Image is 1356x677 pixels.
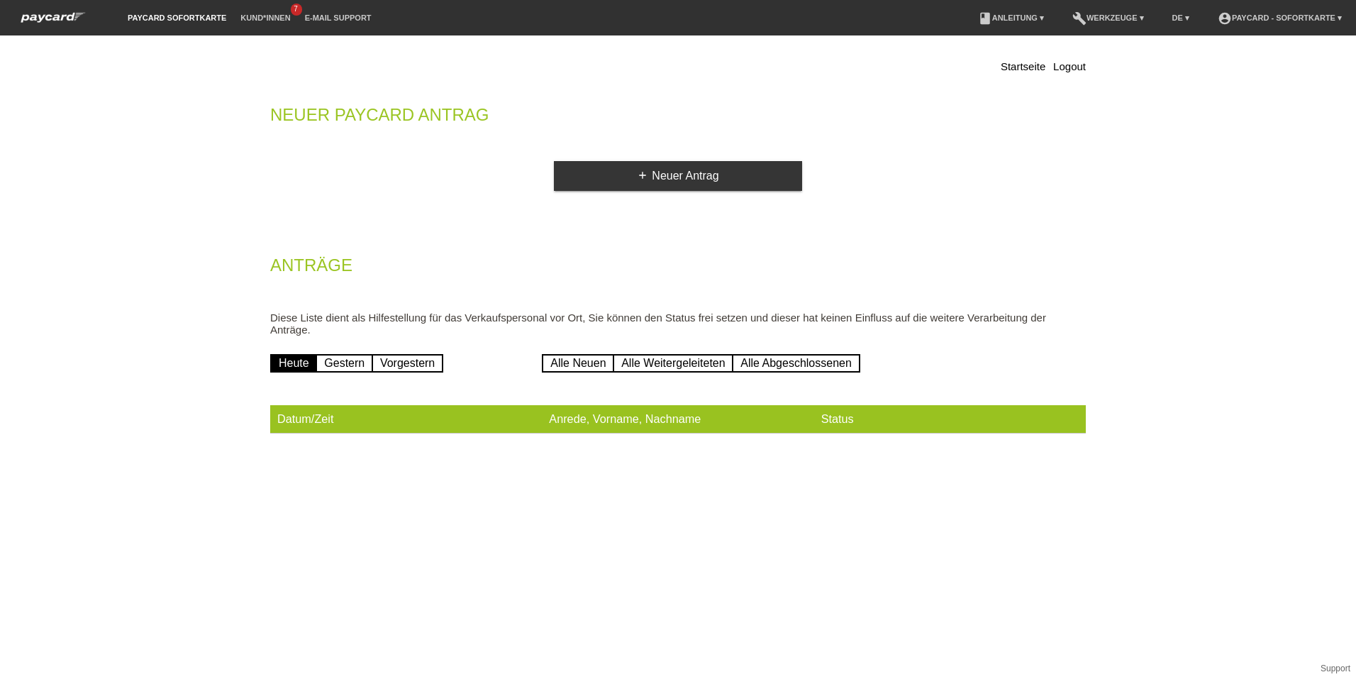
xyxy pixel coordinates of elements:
a: Vorgestern [372,354,443,373]
a: buildWerkzeuge ▾ [1065,13,1151,22]
a: Heute [270,354,318,373]
a: E-Mail Support [298,13,379,22]
a: Logout [1053,60,1086,72]
i: book [978,11,992,26]
a: bookAnleitung ▾ [971,13,1051,22]
a: Alle Neuen [542,354,614,373]
h2: Anträge [270,258,1086,280]
a: Alle Abgeschlossenen [732,354,860,373]
i: build [1072,11,1087,26]
a: paycard Sofortkarte [14,16,92,27]
a: addNeuer Antrag [554,161,802,191]
a: Gestern [316,354,373,373]
i: account_circle [1218,11,1232,26]
a: Alle Weitergeleiteten [613,354,733,373]
a: Support [1321,664,1350,673]
a: Kund*innen [233,13,297,22]
a: paycard Sofortkarte [121,13,233,22]
th: Anrede, Vorname, Nachname [542,405,813,434]
i: add [637,170,648,181]
span: 7 [291,4,302,16]
th: Datum/Zeit [270,405,542,434]
a: account_circlepaycard - Sofortkarte ▾ [1211,13,1349,22]
a: Startseite [1001,60,1045,72]
img: paycard Sofortkarte [14,10,92,25]
p: Diese Liste dient als Hilfestellung für das Verkaufspersonal vor Ort, Sie können den Status frei ... [270,312,1086,336]
h2: Neuer Paycard Antrag [270,108,1086,129]
th: Status [814,405,1086,434]
a: DE ▾ [1165,13,1196,22]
